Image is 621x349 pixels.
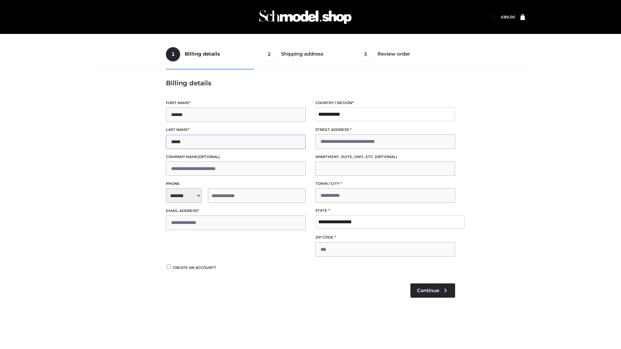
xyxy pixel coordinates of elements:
label: Apartment, suite, unit, etc. [315,154,455,160]
span: (optional) [198,154,220,159]
a: Continue [410,283,455,298]
label: Company name [166,154,306,160]
a: £89.00 [501,15,515,19]
label: Street address [315,127,455,133]
span: £ [501,15,504,19]
label: State [315,207,455,214]
input: Create an account? [166,265,172,269]
label: Country / Region [315,100,455,106]
label: Town / City [315,181,455,187]
label: Last name [166,127,306,133]
label: Email address [166,208,306,214]
label: First name [166,100,306,106]
bdi: 89.00 [501,15,515,19]
label: ZIP Code [315,234,455,240]
img: Schmodel Admin 964 [257,4,354,30]
h3: Billing details [166,79,455,87]
label: Phone [166,181,306,187]
span: (optional) [375,154,397,159]
span: Continue [417,288,439,293]
span: Create an account? [173,265,216,270]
